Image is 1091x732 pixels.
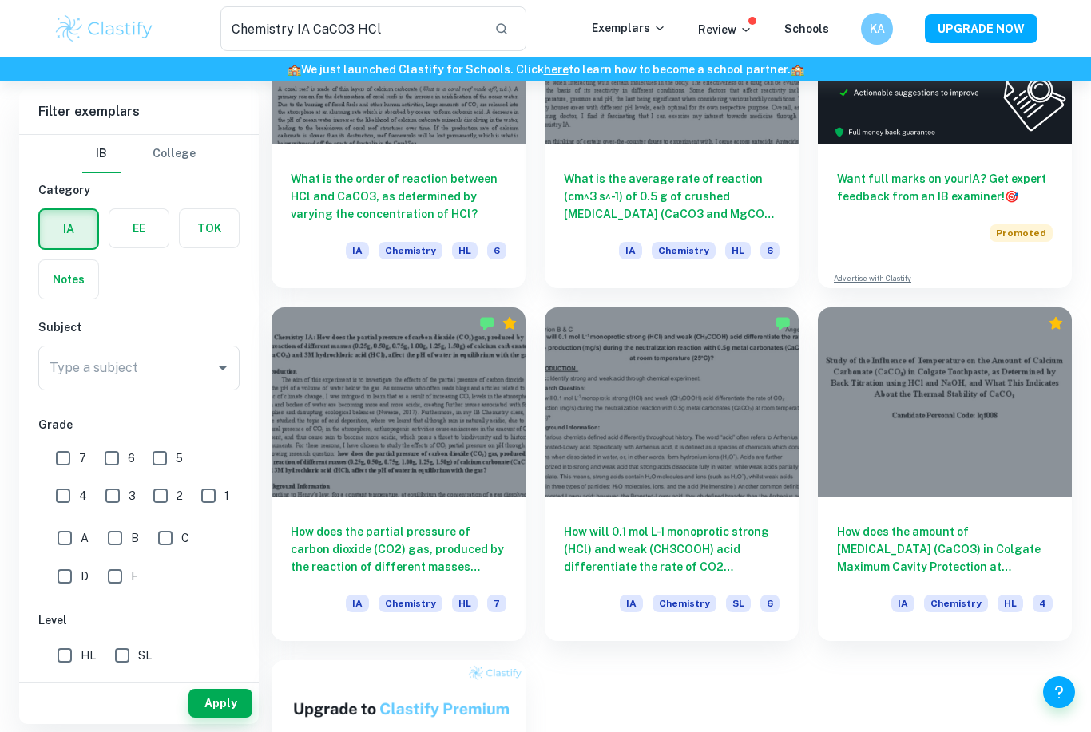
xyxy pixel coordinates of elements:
[288,63,301,76] span: 🏫
[138,647,152,664] span: SL
[81,529,89,547] span: A
[109,209,169,247] button: EE
[19,89,259,134] h6: Filter exemplars
[698,21,752,38] p: Review
[1043,676,1075,708] button: Help and Feedback
[760,595,780,612] span: 6
[891,595,914,612] span: IA
[79,487,87,504] span: 4
[564,170,780,223] h6: What is the average rate of reaction (cm^3 s^-1) of 0.5 g of crushed [MEDICAL_DATA] (CaCO3 and Mg...
[177,487,183,504] span: 2
[79,449,86,467] span: 7
[925,14,1037,43] button: UPGRADE NOW
[81,568,89,585] span: D
[38,416,240,433] h6: Grade
[180,209,239,247] button: TOK
[176,449,183,467] span: 5
[38,611,240,629] h6: Level
[487,242,506,259] span: 6
[592,19,666,37] p: Exemplars
[564,523,780,576] h6: How will 0.1 mol L-1 monoprotic strong (HCl) and weak (CH3COOH) acid differentiate the rate of CO...
[81,647,96,664] span: HL
[452,595,478,612] span: HL
[726,595,751,612] span: SL
[181,529,189,547] span: C
[837,170,1053,205] h6: Want full marks on your IA ? Get expert feedback from an IB examiner!
[545,307,799,642] a: How will 0.1 mol L-1 monoprotic strong (HCl) and weak (CH3COOH) acid differentiate the rate of CO...
[837,523,1053,576] h6: How does the amount of [MEDICAL_DATA] (CaCO3) in Colgate Maximum Cavity Protection at different t...
[188,689,252,718] button: Apply
[346,595,369,612] span: IA
[653,595,716,612] span: Chemistry
[3,61,1088,78] h6: We just launched Clastify for Schools. Click to learn how to become a school partner.
[487,595,506,612] span: 7
[220,6,482,51] input: Search for any exemplars...
[39,260,98,299] button: Notes
[652,242,716,259] span: Chemistry
[1033,595,1053,612] span: 4
[861,13,893,45] button: KA
[868,20,887,38] h6: KA
[452,242,478,259] span: HL
[291,170,506,223] h6: What is the order of reaction between HCl and CaCO3, as determined by varying the concentration o...
[54,13,155,45] img: Clastify logo
[40,210,97,248] button: IA
[128,449,135,467] span: 6
[82,135,121,173] button: IB
[834,273,911,284] a: Advertise with Clastify
[619,242,642,259] span: IA
[544,63,569,76] a: here
[38,181,240,199] h6: Category
[379,595,442,612] span: Chemistry
[502,315,518,331] div: Premium
[346,242,369,259] span: IA
[784,22,829,35] a: Schools
[725,242,751,259] span: HL
[775,315,791,331] img: Marked
[990,224,1053,242] span: Promoted
[131,568,138,585] span: E
[1048,315,1064,331] div: Premium
[82,135,196,173] div: Filter type choice
[620,595,643,612] span: IA
[131,529,139,547] span: B
[38,319,240,336] h6: Subject
[1005,190,1018,203] span: 🎯
[818,307,1072,642] a: How does the amount of [MEDICAL_DATA] (CaCO3) in Colgate Maximum Cavity Protection at different t...
[291,523,506,576] h6: How does the partial pressure of carbon dioxide (CO2) gas, produced by the reaction of different ...
[212,357,234,379] button: Open
[924,595,988,612] span: Chemistry
[998,595,1023,612] span: HL
[129,487,136,504] span: 3
[379,242,442,259] span: Chemistry
[760,242,780,259] span: 6
[153,135,196,173] button: College
[791,63,804,76] span: 🏫
[224,487,229,504] span: 1
[272,307,526,642] a: How does the partial pressure of carbon dioxide (CO2) gas, produced by the reaction of different ...
[479,315,495,331] img: Marked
